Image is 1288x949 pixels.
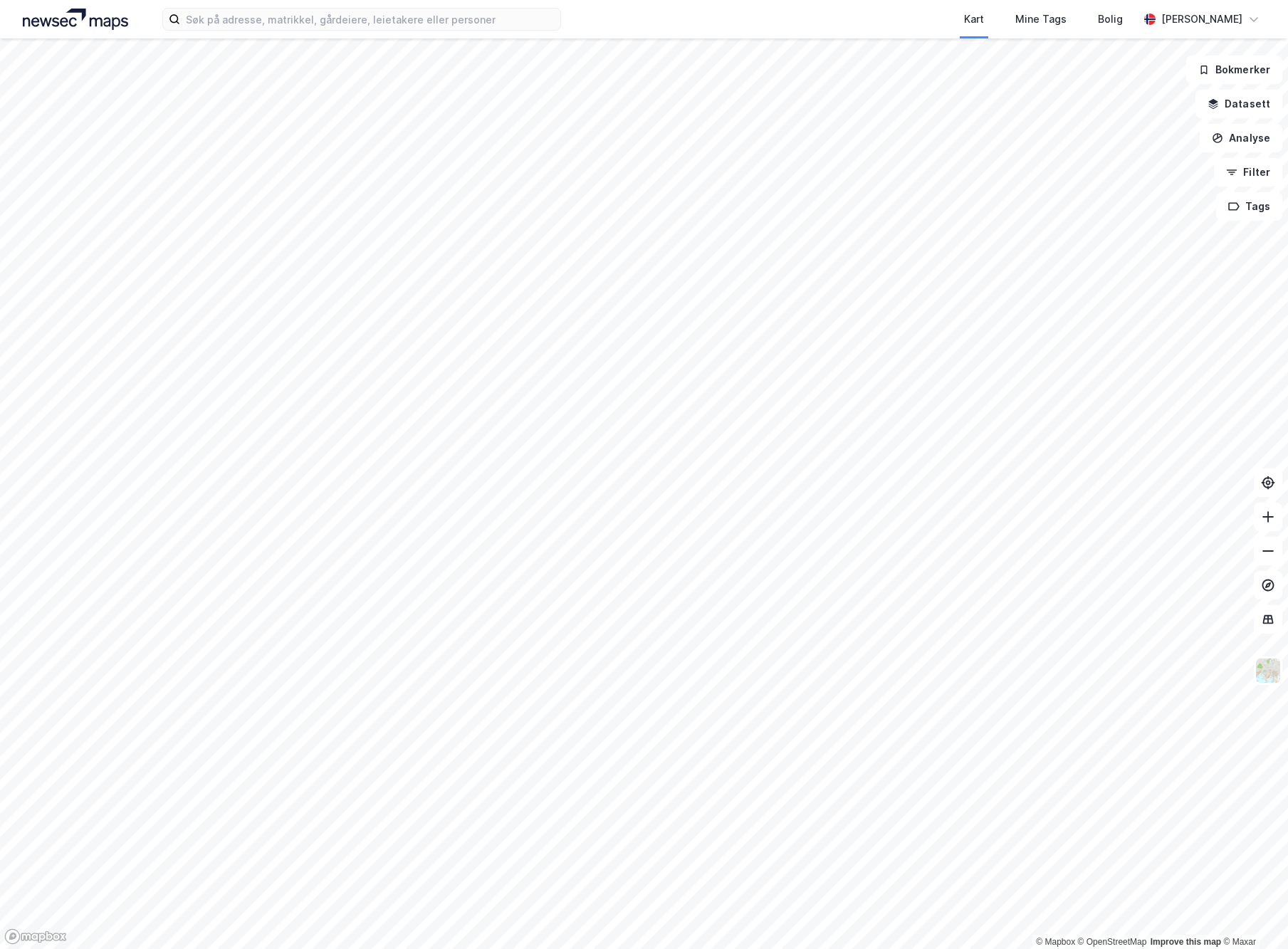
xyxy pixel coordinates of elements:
div: Mine Tags [1015,11,1067,28]
button: Datasett [1195,90,1282,118]
div: Kontrollprogram for chat [1217,881,1288,949]
input: Søk på adresse, matrikkel, gårdeiere, leietakere eller personer [180,9,560,30]
img: logo.a4113a55bc3d86da70a041830d287a7e.svg [23,9,128,30]
iframe: Chat Widget [1217,881,1288,949]
button: Analyse [1200,124,1282,152]
a: OpenStreetMap [1078,937,1147,947]
div: Bolig [1098,11,1123,28]
button: Tags [1216,192,1282,221]
button: Bokmerker [1186,56,1282,84]
img: Z [1255,657,1282,684]
a: Improve this map [1151,937,1221,947]
a: Mapbox homepage [4,928,67,945]
button: Filter [1214,158,1282,187]
div: Kart [964,11,984,28]
div: [PERSON_NAME] [1161,11,1242,28]
a: Mapbox [1036,937,1075,947]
